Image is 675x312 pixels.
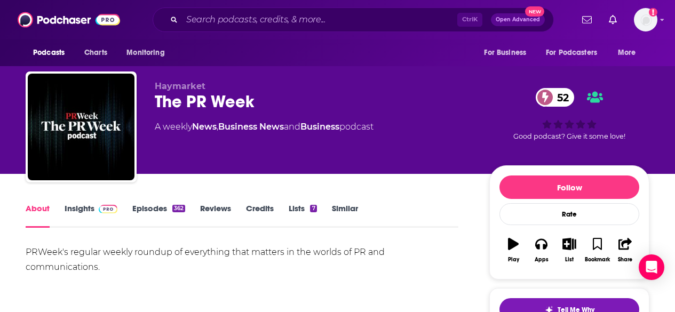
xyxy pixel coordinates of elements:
button: Share [612,231,639,269]
a: Episodes362 [132,203,185,228]
a: Lists7 [289,203,316,228]
button: Follow [499,175,639,199]
span: Podcasts [33,45,65,60]
button: Bookmark [583,231,611,269]
input: Search podcasts, credits, & more... [182,11,457,28]
a: Show notifications dropdown [605,11,621,29]
a: 52 [536,88,574,107]
button: open menu [539,43,613,63]
div: 362 [172,205,185,212]
div: Open Intercom Messenger [639,254,664,280]
button: open menu [610,43,649,63]
img: User Profile [634,8,657,31]
div: Apps [535,257,549,263]
span: Open Advanced [496,17,540,22]
span: , [217,122,218,132]
div: Bookmark [585,257,610,263]
div: List [565,257,574,263]
svg: Add a profile image [649,8,657,17]
div: A weekly podcast [155,121,374,133]
a: News [192,122,217,132]
a: Business News [218,122,284,132]
div: PRWeek's regular weekly roundup of everything that matters in the worlds of PR and communications. [26,245,458,275]
span: For Podcasters [546,45,597,60]
button: open menu [119,43,178,63]
div: Share [618,257,632,263]
div: Play [508,257,519,263]
button: open menu [26,43,78,63]
a: Reviews [200,203,231,228]
a: Credits [246,203,274,228]
span: Good podcast? Give it some love! [513,132,625,140]
a: Charts [77,43,114,63]
a: About [26,203,50,228]
button: open menu [477,43,539,63]
button: Show profile menu [634,8,657,31]
div: 52Good podcast? Give it some love! [489,81,649,147]
a: Business [300,122,339,132]
span: 52 [546,88,574,107]
span: New [525,6,544,17]
a: Show notifications dropdown [578,11,596,29]
span: For Business [484,45,526,60]
span: Haymarket [155,81,205,91]
button: Apps [527,231,555,269]
span: Charts [84,45,107,60]
span: Monitoring [126,45,164,60]
span: More [618,45,636,60]
img: Podchaser - Follow, Share and Rate Podcasts [18,10,120,30]
a: Similar [332,203,358,228]
button: Open AdvancedNew [491,13,545,26]
img: Podchaser Pro [99,205,117,213]
span: Logged in as RussoPartners3 [634,8,657,31]
div: 7 [310,205,316,212]
span: and [284,122,300,132]
button: List [555,231,583,269]
div: Rate [499,203,639,225]
div: Search podcasts, credits, & more... [153,7,554,32]
a: InsightsPodchaser Pro [65,203,117,228]
span: Ctrl K [457,13,482,27]
img: The PR Week [28,74,134,180]
button: Play [499,231,527,269]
